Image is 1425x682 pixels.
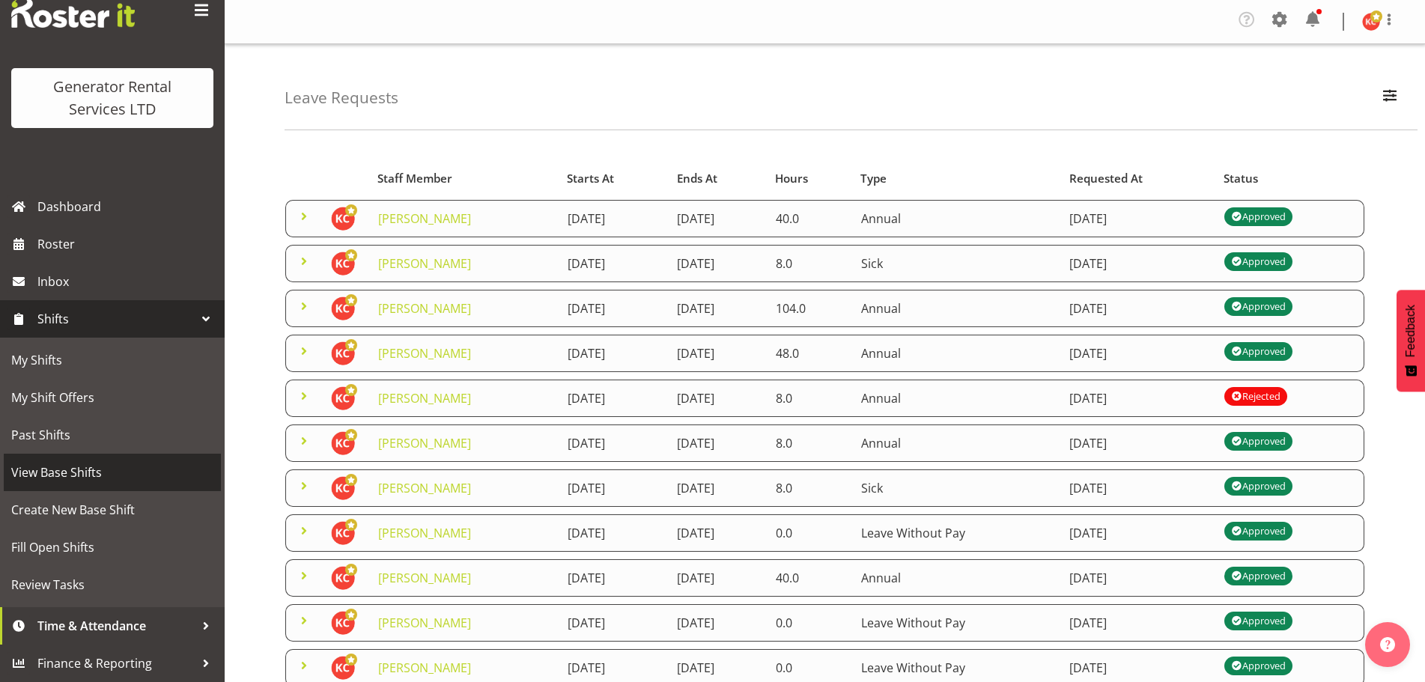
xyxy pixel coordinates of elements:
[1231,477,1285,495] div: Approved
[378,210,471,227] a: [PERSON_NAME]
[4,491,221,529] a: Create New Base Shift
[331,386,355,410] img: kay-campbell10429.jpg
[1231,252,1285,270] div: Approved
[1060,290,1215,327] td: [DATE]
[767,604,852,642] td: 0.0
[852,469,1061,507] td: Sick
[4,529,221,566] a: Fill Open Shifts
[331,566,355,590] img: kay-campbell10429.jpg
[331,431,355,455] img: kay-campbell10429.jpg
[378,525,471,541] a: [PERSON_NAME]
[331,656,355,680] img: kay-campbell10429.jpg
[852,514,1061,552] td: Leave Without Pay
[1397,290,1425,392] button: Feedback - Show survey
[37,233,217,255] span: Roster
[767,380,852,417] td: 8.0
[1060,514,1215,552] td: [DATE]
[767,200,852,237] td: 40.0
[567,170,660,187] div: Starts At
[767,290,852,327] td: 104.0
[1231,432,1285,450] div: Approved
[1362,13,1380,31] img: kay-campbell10429.jpg
[1224,170,1356,187] div: Status
[677,170,758,187] div: Ends At
[331,252,355,275] img: kay-campbell10429.jpg
[668,424,766,462] td: [DATE]
[11,573,213,596] span: Review Tasks
[775,170,843,187] div: Hours
[852,424,1061,462] td: Annual
[1060,469,1215,507] td: [DATE]
[378,480,471,496] a: [PERSON_NAME]
[4,454,221,491] a: View Base Shifts
[331,207,355,231] img: kay-campbell10429.jpg
[1380,637,1395,652] img: help-xxl-2.png
[11,536,213,558] span: Fill Open Shifts
[559,290,669,327] td: [DATE]
[668,604,766,642] td: [DATE]
[559,335,669,372] td: [DATE]
[331,476,355,500] img: kay-campbell10429.jpg
[378,345,471,362] a: [PERSON_NAME]
[11,386,213,409] span: My Shift Offers
[767,424,852,462] td: 8.0
[331,341,355,365] img: kay-campbell10429.jpg
[1231,387,1280,405] div: Rejected
[11,424,213,446] span: Past Shifts
[668,335,766,372] td: [DATE]
[11,349,213,371] span: My Shifts
[1060,604,1215,642] td: [DATE]
[668,514,766,552] td: [DATE]
[559,245,669,282] td: [DATE]
[852,290,1061,327] td: Annual
[668,380,766,417] td: [DATE]
[37,308,195,330] span: Shifts
[4,416,221,454] a: Past Shifts
[378,615,471,631] a: [PERSON_NAME]
[378,300,471,317] a: [PERSON_NAME]
[37,615,195,637] span: Time & Attendance
[1060,245,1215,282] td: [DATE]
[559,469,669,507] td: [DATE]
[378,570,471,586] a: [PERSON_NAME]
[26,76,198,121] div: Generator Rental Services LTD
[559,604,669,642] td: [DATE]
[860,170,1052,187] div: Type
[1060,559,1215,597] td: [DATE]
[852,604,1061,642] td: Leave Without Pay
[11,461,213,484] span: View Base Shifts
[11,499,213,521] span: Create New Base Shift
[767,514,852,552] td: 0.0
[559,559,669,597] td: [DATE]
[1060,335,1215,372] td: [DATE]
[767,335,852,372] td: 48.0
[331,611,355,635] img: kay-campbell10429.jpg
[378,435,471,451] a: [PERSON_NAME]
[378,390,471,407] a: [PERSON_NAME]
[559,200,669,237] td: [DATE]
[37,652,195,675] span: Finance & Reporting
[4,341,221,379] a: My Shifts
[1060,380,1215,417] td: [DATE]
[1374,82,1406,115] button: Filter Employees
[852,335,1061,372] td: Annual
[4,379,221,416] a: My Shift Offers
[285,89,398,106] h4: Leave Requests
[852,200,1061,237] td: Annual
[37,270,217,293] span: Inbox
[668,200,766,237] td: [DATE]
[668,559,766,597] td: [DATE]
[668,245,766,282] td: [DATE]
[331,296,355,320] img: kay-campbell10429.jpg
[852,245,1061,282] td: Sick
[767,559,852,597] td: 40.0
[852,380,1061,417] td: Annual
[559,424,669,462] td: [DATE]
[1231,612,1285,630] div: Approved
[1231,657,1285,675] div: Approved
[1060,424,1215,462] td: [DATE]
[331,521,355,545] img: kay-campbell10429.jpg
[1069,170,1207,187] div: Requested At
[668,469,766,507] td: [DATE]
[1231,297,1285,315] div: Approved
